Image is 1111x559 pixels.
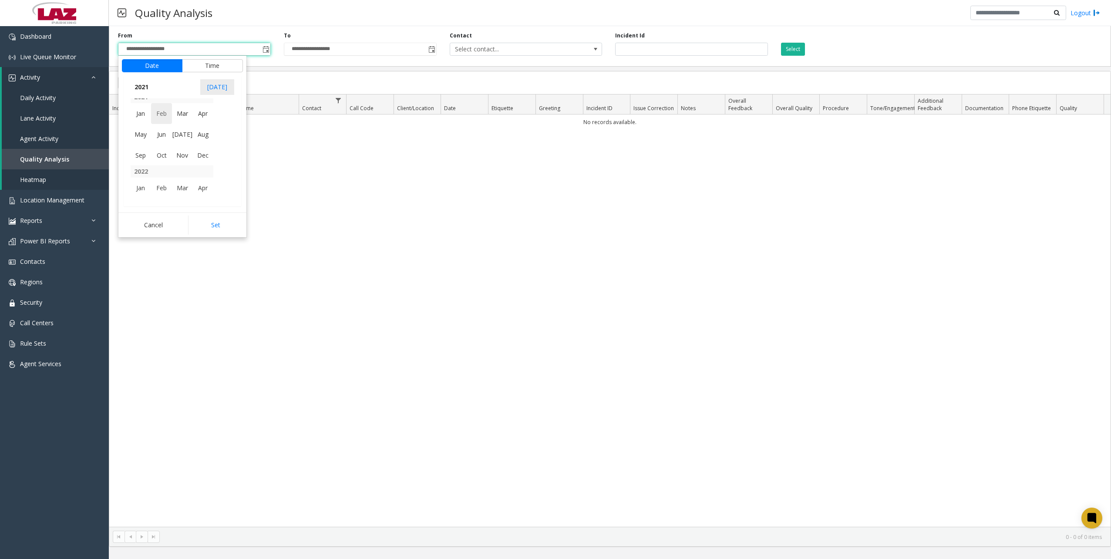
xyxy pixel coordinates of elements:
span: Toggle popup [427,43,436,55]
span: Location Management [20,196,84,204]
a: Quality Analysis [2,149,109,169]
span: [DATE] [200,79,234,95]
a: Agent Activity [2,128,109,149]
img: logout [1093,8,1100,17]
td: 2021 Jun [151,124,172,145]
th: Additional Feedback [914,94,962,114]
label: To [284,32,291,40]
td: 2021 Apr [192,103,213,124]
td: 2022 Jul [172,198,193,219]
span: Rule Sets [20,339,46,347]
th: Overall Quality [772,94,820,114]
img: 'icon' [9,218,16,225]
th: Procedure [819,94,867,114]
a: Contact Filter Menu [333,94,344,106]
img: 'icon' [9,320,16,327]
td: 2021 Nov [172,145,193,165]
td: 2021 Sep [131,145,151,165]
td: 2021 Jan [131,103,151,124]
span: Power BI Reports [20,237,70,245]
td: 2022 May [131,198,151,219]
button: Select [781,43,805,56]
a: Activity [2,67,109,88]
span: Jan [131,103,151,124]
span: Nov [172,145,193,165]
td: 2022 Aug [192,198,213,219]
span: Jan [131,178,151,199]
th: Quality [1056,94,1104,114]
th: Date [441,94,488,114]
span: [DATE] [172,198,193,219]
img: 'icon' [9,279,16,286]
a: Lane Activity [2,108,109,128]
td: 2021 Feb [151,103,172,124]
td: 2021 Mar [172,103,193,124]
td: 2022 Apr [192,178,213,199]
span: Incident ID [112,104,138,112]
button: Date tab [122,59,182,72]
span: Select contact... [450,43,572,55]
span: Contact [302,104,321,112]
a: Logout [1071,8,1100,17]
th: 2021 [131,91,213,103]
span: Jun [151,198,172,219]
td: 2021 May [131,124,151,145]
span: Sep [131,145,151,165]
img: 'icon' [9,300,16,306]
span: Lane Activity [20,114,56,122]
th: Call Code [346,94,394,114]
th: Documentation [962,94,1009,114]
span: Mar [172,103,193,124]
span: Mar [172,178,193,199]
button: Time tab [182,59,243,72]
td: 2022 Feb [151,178,172,199]
span: Heatmap [20,175,46,184]
span: Aug [192,198,213,219]
img: 'icon' [9,361,16,368]
img: 'icon' [9,34,16,40]
span: Regions [20,278,43,286]
span: May [131,124,151,145]
div: Data table [109,94,1111,527]
a: Daily Activity [2,88,109,108]
span: Agent Services [20,360,61,368]
label: Incident Id [615,32,645,40]
td: 2021 Oct [151,145,172,165]
img: 'icon' [9,238,16,245]
span: Toggle popup [261,43,270,55]
span: May [131,198,151,219]
label: From [118,32,132,40]
span: Apr [192,103,213,124]
span: Quality Analysis [20,155,69,163]
span: Dashboard [20,32,51,40]
th: Incident ID [583,94,630,114]
span: Agent Activity [20,135,58,143]
span: Daily Activity [20,94,56,102]
td: 2021 Jul [172,124,193,145]
td: No records available. [109,114,1111,130]
span: Aug [192,124,213,145]
img: 'icon' [9,340,16,347]
img: 'icon' [9,74,16,81]
th: Phone Etiquette [1009,94,1056,114]
img: pageIcon [118,2,126,24]
span: Security [20,298,42,306]
th: Client/Location [394,94,441,114]
img: 'icon' [9,54,16,61]
td: 2022 Jan [131,178,151,199]
th: 2022 [131,165,213,178]
span: [DATE] [172,124,193,145]
span: Call Centers [20,319,54,327]
th: Notes [677,94,725,114]
label: Contact [450,32,472,40]
th: Overall Feedback [725,94,772,114]
span: Dec [192,145,213,165]
img: 'icon' [9,259,16,266]
span: Oct [151,145,172,165]
td: 2021 Aug [192,124,213,145]
th: Etiquette [488,94,535,114]
th: Tone/Engagement [867,94,914,114]
span: Feb [151,103,172,124]
button: Set [188,216,243,235]
span: Jun [151,124,172,145]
